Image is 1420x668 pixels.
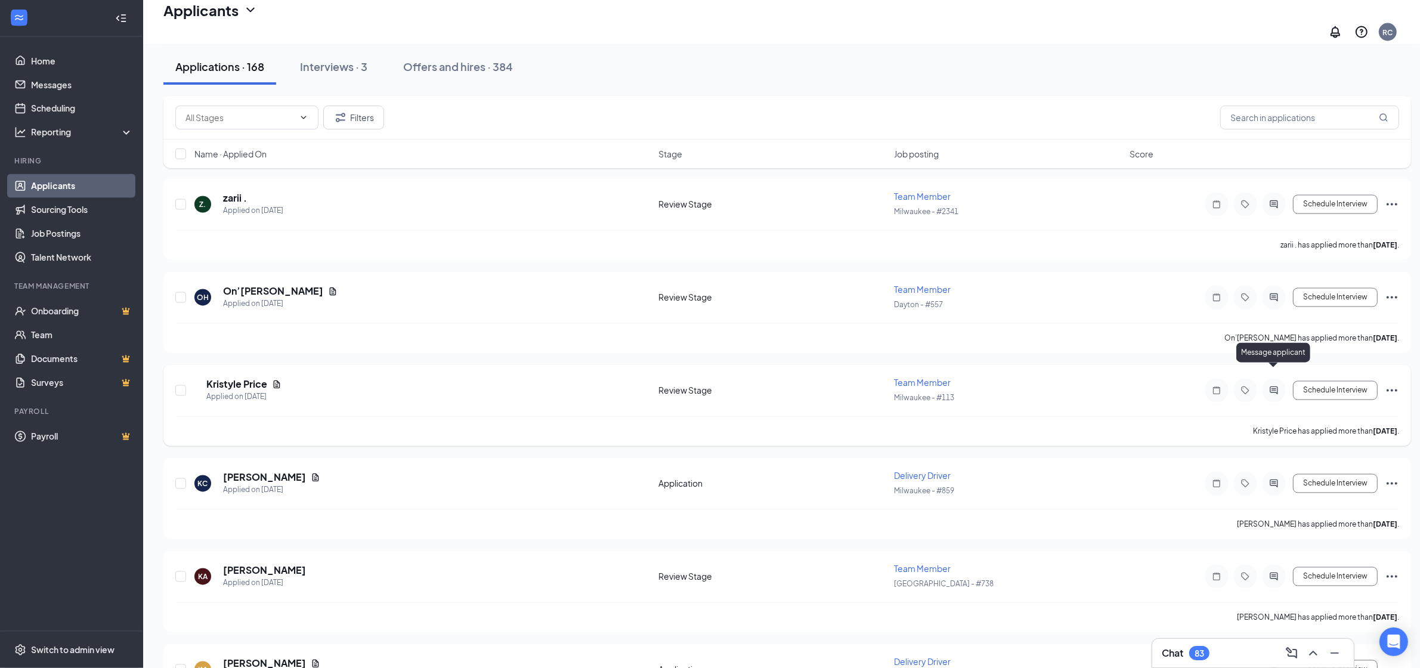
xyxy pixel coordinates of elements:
div: Interviews · 3 [300,59,367,74]
div: Review Stage [658,199,887,211]
a: SurveysCrown [31,371,133,395]
svg: Document [311,473,320,483]
button: Filter Filters [323,106,384,129]
span: Team Member [894,564,951,574]
div: Applied on [DATE] [206,391,281,403]
div: Team Management [14,282,131,292]
b: [DATE] [1373,334,1397,343]
button: Minimize [1325,644,1344,663]
div: Z. [200,200,206,210]
svg: Settings [14,644,26,656]
span: Dayton - #557 [894,301,943,310]
span: Score [1130,148,1153,160]
svg: Notifications [1328,25,1342,39]
a: Job Postings [31,222,133,246]
span: Milwaukee - #113 [894,394,954,403]
svg: QuestionInfo [1354,25,1369,39]
a: Messages [31,73,133,97]
svg: Minimize [1328,646,1342,660]
svg: Document [328,287,338,296]
span: Milwaukee - #859 [894,487,954,496]
a: Applicants [31,174,133,198]
svg: Ellipses [1385,290,1399,305]
h5: Kristyle Price [206,378,267,391]
svg: Tag [1238,572,1252,582]
p: [PERSON_NAME] has applied more than . [1237,519,1399,530]
span: Delivery Driver [894,657,951,667]
button: ChevronUp [1304,644,1323,663]
svg: Document [272,380,281,389]
a: Talent Network [31,246,133,270]
div: Reporting [31,126,134,138]
button: Schedule Interview [1293,195,1378,214]
svg: ActiveChat [1267,200,1281,209]
svg: ChevronDown [243,3,258,17]
div: Hiring [14,156,131,166]
h5: [PERSON_NAME] [223,471,306,484]
svg: Analysis [14,126,26,138]
b: [DATE] [1373,427,1397,436]
span: Stage [658,148,682,160]
a: Scheduling [31,97,133,120]
p: On’[PERSON_NAME] has applied more than . [1224,333,1399,344]
p: zarii . has applied more than . [1280,240,1399,250]
span: Team Member [894,191,951,202]
a: Home [31,49,133,73]
svg: Ellipses [1385,570,1399,584]
svg: ComposeMessage [1285,646,1299,660]
button: Schedule Interview [1293,474,1378,493]
svg: Tag [1238,386,1252,395]
svg: Note [1209,479,1224,488]
div: Switch to admin view [31,644,115,656]
b: [DATE] [1373,241,1397,250]
svg: Note [1209,572,1224,582]
svg: Filter [333,110,348,125]
div: Message applicant [1236,343,1310,363]
svg: ChevronDown [299,113,308,122]
button: Schedule Interview [1293,567,1378,586]
button: Schedule Interview [1293,288,1378,307]
svg: WorkstreamLogo [13,12,25,24]
a: Sourcing Tools [31,198,133,222]
span: Job posting [894,148,939,160]
span: [GEOGRAPHIC_DATA] - #738 [894,580,994,589]
svg: Collapse [115,13,127,24]
span: Team Member [894,284,951,295]
div: Review Stage [658,571,887,583]
div: KC [198,479,208,489]
h5: On’[PERSON_NAME] [223,285,323,298]
a: PayrollCrown [31,425,133,449]
svg: Tag [1238,293,1252,302]
svg: ActiveChat [1267,293,1281,302]
svg: ActiveChat [1267,572,1281,582]
p: Kristyle Price has applied more than . [1253,426,1399,437]
span: Delivery Driver [894,471,951,481]
svg: Ellipses [1385,197,1399,212]
div: Review Stage [658,385,887,397]
div: Application [658,478,887,490]
svg: Note [1209,386,1224,395]
div: Applied on [DATE] [223,205,283,217]
svg: ActiveChat [1267,386,1281,395]
button: ComposeMessage [1282,644,1301,663]
div: 83 [1195,648,1204,658]
svg: Ellipses [1385,384,1399,398]
a: OnboardingCrown [31,299,133,323]
b: [DATE] [1373,520,1397,529]
svg: ActiveChat [1267,479,1281,488]
div: OH [197,293,209,303]
div: RC [1383,27,1393,38]
h5: zarii . [223,192,247,205]
h3: Chat [1162,647,1183,660]
div: Offers and hires · 384 [403,59,513,74]
svg: ChevronUp [1306,646,1320,660]
p: [PERSON_NAME] has applied more than . [1237,613,1399,623]
svg: Ellipses [1385,477,1399,491]
div: KA [198,572,208,582]
div: Review Stage [658,292,887,304]
svg: Note [1209,200,1224,209]
div: Applications · 168 [175,59,264,74]
div: Applied on [DATE] [223,298,338,310]
div: Applied on [DATE] [223,577,306,589]
svg: Tag [1238,200,1252,209]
